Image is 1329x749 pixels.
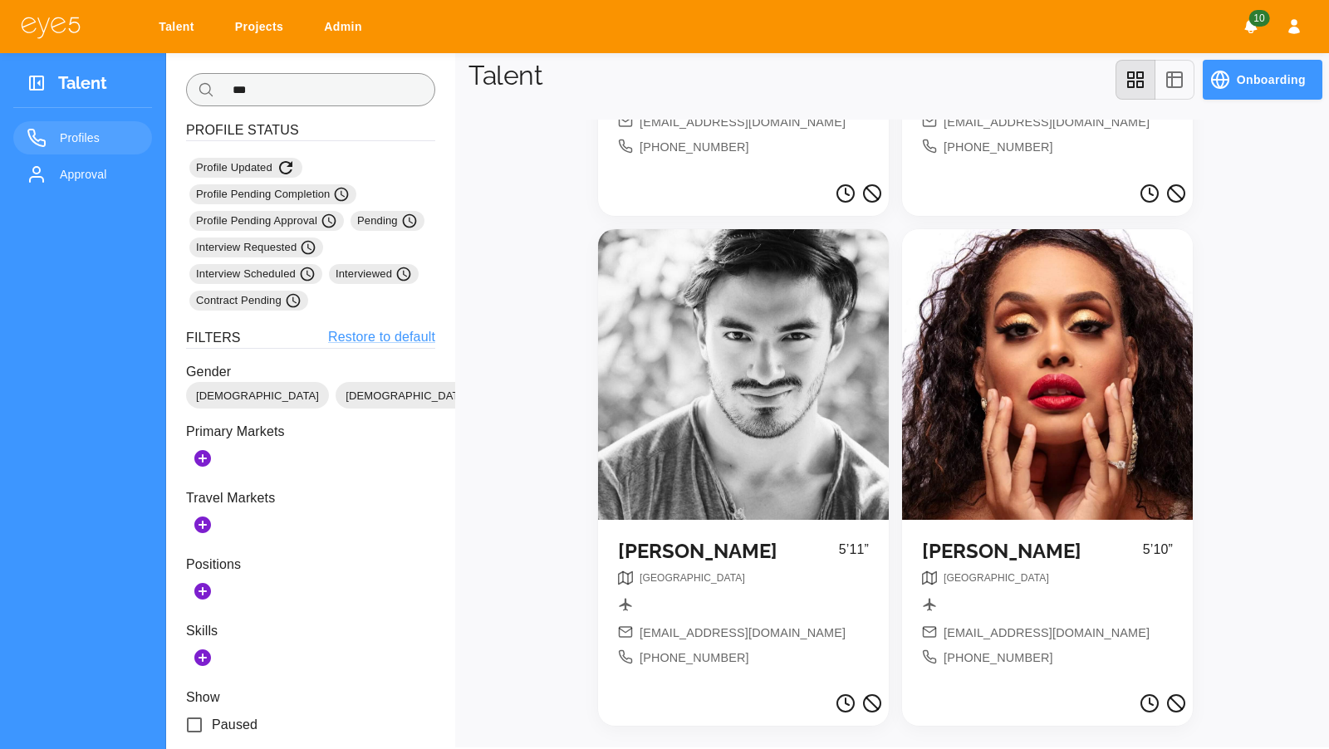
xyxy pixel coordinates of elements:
[329,264,419,284] div: Interviewed
[189,158,302,178] div: Profile Updated
[336,266,412,282] span: Interviewed
[186,508,219,541] button: Add Secondary Markets
[944,624,1150,643] span: [EMAIL_ADDRESS][DOMAIN_NAME]
[186,641,219,674] button: Add Skills
[58,73,107,99] h3: Talent
[640,572,745,584] span: [GEOGRAPHIC_DATA]
[186,575,219,608] button: Add Positions
[186,688,435,707] p: Show
[1236,12,1266,42] button: Notifications
[186,362,435,382] p: Gender
[13,121,152,154] a: Profiles
[13,158,152,191] a: Approval
[944,572,1049,584] span: [GEOGRAPHIC_DATA]
[313,12,379,42] a: Admin
[186,621,435,641] p: Skills
[839,540,869,570] p: 5’11”
[186,488,435,508] p: Travel Markets
[1248,10,1269,27] span: 10
[1203,60,1322,100] button: Onboarding
[189,291,308,311] div: Contract Pending
[196,213,337,229] span: Profile Pending Approval
[902,229,1193,688] a: [PERSON_NAME]5’10”breadcrumb[EMAIL_ADDRESS][DOMAIN_NAME][PHONE_NUMBER]
[148,12,211,42] a: Talent
[189,184,356,204] div: Profile Pending Completion
[196,266,316,282] span: Interview Scheduled
[186,422,435,442] p: Primary Markets
[598,229,889,688] a: [PERSON_NAME]5’11”breadcrumb[EMAIL_ADDRESS][DOMAIN_NAME][PHONE_NUMBER]
[944,649,1053,668] span: [PHONE_NUMBER]
[186,327,241,348] h6: Filters
[60,164,139,184] span: Approval
[640,624,846,643] span: [EMAIL_ADDRESS][DOMAIN_NAME]
[60,128,139,148] span: Profiles
[640,139,749,157] span: [PHONE_NUMBER]
[196,158,296,178] span: Profile Updated
[922,540,1143,564] h5: [PERSON_NAME]
[618,540,839,564] h5: [PERSON_NAME]
[1116,60,1194,100] div: view
[186,388,329,404] span: [DEMOGRAPHIC_DATA]
[189,237,323,257] div: Interview Requested
[944,570,1049,591] nav: breadcrumb
[196,239,316,256] span: Interview Requested
[189,211,344,231] div: Profile Pending Approval
[20,15,81,39] img: eye5
[1143,540,1173,570] p: 5’10”
[336,388,478,404] span: [DEMOGRAPHIC_DATA]
[196,186,350,203] span: Profile Pending Completion
[944,139,1053,157] span: [PHONE_NUMBER]
[336,382,478,409] div: [DEMOGRAPHIC_DATA]
[212,715,257,735] span: Paused
[196,292,302,309] span: Contract Pending
[944,114,1150,132] span: [EMAIL_ADDRESS][DOMAIN_NAME]
[328,327,435,348] a: Restore to default
[224,12,300,42] a: Projects
[468,60,542,91] h1: Talent
[1155,60,1194,100] button: table
[186,120,435,141] h6: Profile Status
[640,570,745,591] nav: breadcrumb
[1116,60,1155,100] button: grid
[189,264,322,284] div: Interview Scheduled
[351,211,424,231] div: Pending
[640,114,846,132] span: [EMAIL_ADDRESS][DOMAIN_NAME]
[357,213,418,229] span: Pending
[186,555,435,575] p: Positions
[186,442,219,475] button: Add Markets
[186,382,329,409] div: [DEMOGRAPHIC_DATA]
[640,649,749,668] span: [PHONE_NUMBER]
